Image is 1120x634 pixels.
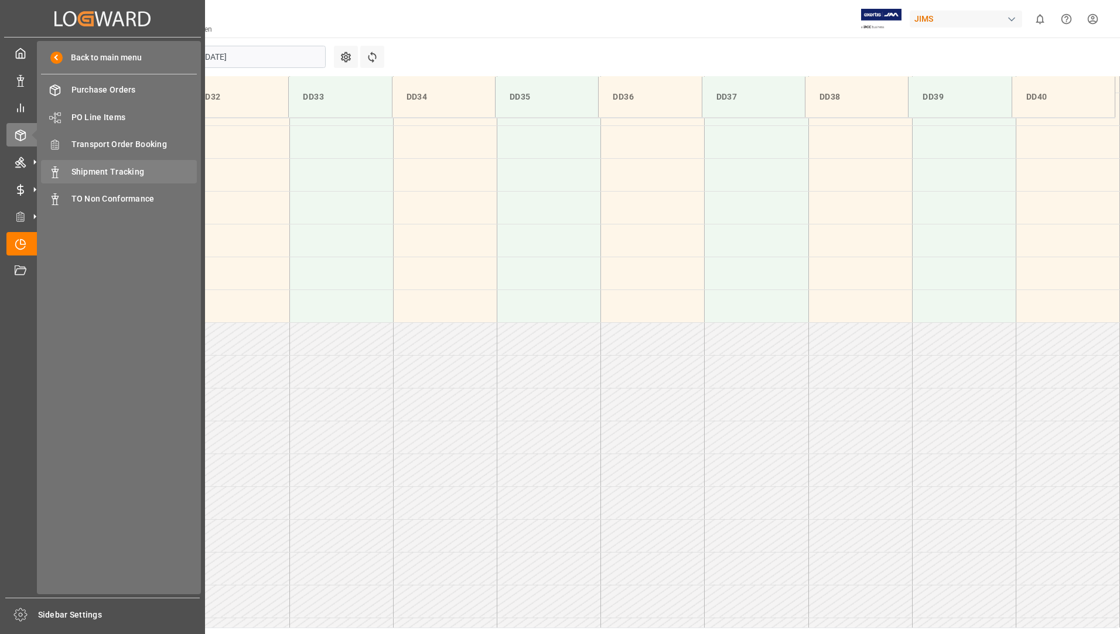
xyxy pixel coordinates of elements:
input: DD-MM-YYYY [196,46,326,68]
div: DD34 [402,86,486,108]
div: DD36 [608,86,692,108]
a: Shipment Tracking [41,160,197,183]
img: Exertis%20JAM%20-%20Email%20Logo.jpg_1722504956.jpg [861,9,902,29]
a: TO Non Conformance [41,188,197,210]
button: Help Center [1053,6,1080,32]
span: Back to main menu [63,52,142,64]
span: Purchase Orders [71,84,197,96]
a: My Cockpit [6,42,199,64]
a: Purchase Orders [41,79,197,101]
div: DD40 [1022,86,1105,108]
a: Timeslot Management V2 [6,232,199,255]
a: Data Management [6,69,199,91]
span: PO Line Items [71,111,197,124]
span: Sidebar Settings [38,609,200,621]
a: My Reports [6,96,199,119]
span: Shipment Tracking [71,166,197,178]
div: DD32 [195,86,279,108]
button: JIMS [910,8,1027,30]
div: DD37 [712,86,795,108]
a: Transport Order Booking [41,133,197,156]
div: DD39 [918,86,1002,108]
div: JIMS [910,11,1022,28]
a: PO Line Items [41,105,197,128]
span: Transport Order Booking [71,138,197,151]
div: DD33 [298,86,382,108]
a: Document Management [6,260,199,282]
button: show 0 new notifications [1027,6,1053,32]
div: DD38 [815,86,899,108]
div: DD35 [505,86,589,108]
span: TO Non Conformance [71,193,197,205]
